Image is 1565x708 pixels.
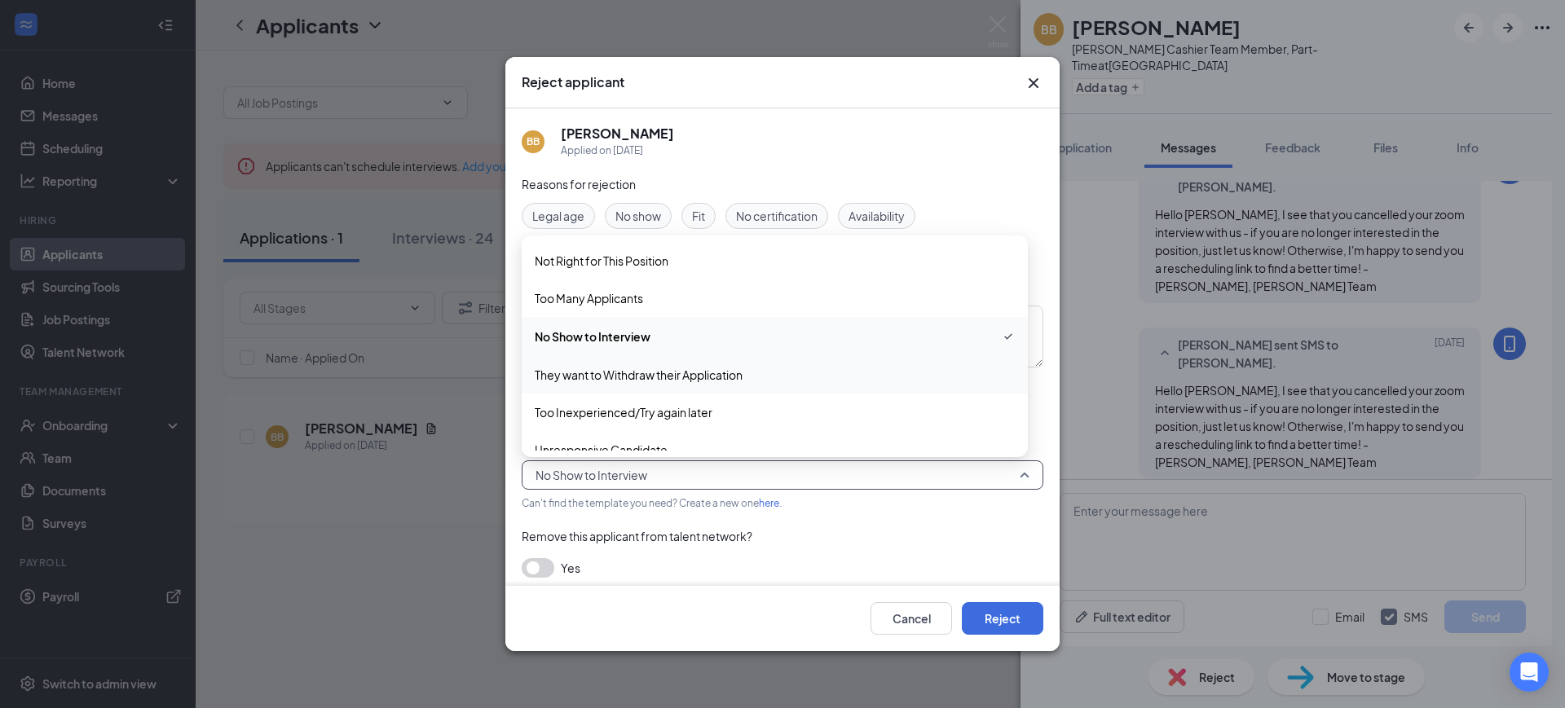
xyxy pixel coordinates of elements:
[561,558,580,578] span: Yes
[692,207,705,225] span: Fit
[535,252,668,270] span: Not Right for This Position
[759,497,779,509] a: here
[871,602,952,635] button: Cancel
[535,328,650,345] span: No Show to Interview
[535,289,643,307] span: Too Many Applicants
[535,403,712,421] span: Too Inexperienced/Try again later
[522,497,782,509] span: Can't find the template you need? Create a new one .
[1024,73,1043,93] button: Close
[522,529,752,543] span: Remove this applicant from talent network?
[1002,327,1015,346] svg: Checkmark
[561,125,674,143] h5: [PERSON_NAME]
[522,177,636,191] span: Reasons for rejection
[615,207,661,225] span: No show
[532,207,584,225] span: Legal age
[535,366,743,384] span: They want to Withdraw their Application
[561,143,674,159] div: Applied on [DATE]
[962,602,1043,635] button: Reject
[536,463,647,487] span: No Show to Interview
[535,441,668,459] span: Unresponsive Candidate
[522,438,674,452] span: Choose a rejection template
[1510,653,1549,692] div: Open Intercom Messenger
[849,207,905,225] span: Availability
[1024,73,1043,93] svg: Cross
[736,207,818,225] span: No certification
[522,73,624,91] h3: Reject applicant
[527,134,540,148] div: BB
